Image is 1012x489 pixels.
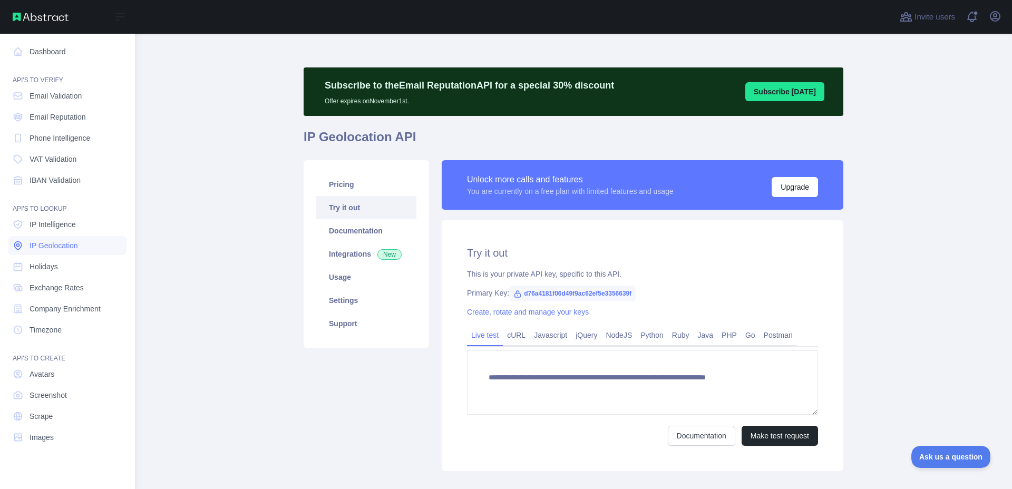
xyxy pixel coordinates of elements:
span: IP Intelligence [30,219,76,230]
a: NodeJS [601,327,636,344]
img: Abstract API [13,13,69,21]
a: Create, rotate and manage your keys [467,308,589,316]
span: Timezone [30,325,62,335]
a: Timezone [8,320,126,339]
div: Primary Key: [467,288,818,298]
span: Images [30,432,54,443]
a: Documentation [316,219,416,242]
span: Screenshot [30,390,67,400]
a: Avatars [8,365,126,384]
a: VAT Validation [8,150,126,169]
a: Go [741,327,760,344]
div: Unlock more calls and features [467,173,674,186]
div: You are currently on a free plan with limited features and usage [467,186,674,197]
a: Company Enrichment [8,299,126,318]
span: New [377,249,402,260]
h2: Try it out [467,246,818,260]
a: Support [316,312,416,335]
a: Live test [467,327,503,344]
h1: IP Geolocation API [304,129,843,154]
span: Company Enrichment [30,304,101,314]
span: Email Reputation [30,112,86,122]
a: Exchange Rates [8,278,126,297]
a: Pricing [316,173,416,196]
a: Documentation [668,426,735,446]
p: Offer expires on November 1st. [325,93,614,105]
a: IP Geolocation [8,236,126,255]
a: Try it out [316,196,416,219]
span: IBAN Validation [30,175,81,185]
div: This is your private API key, specific to this API. [467,269,818,279]
a: IP Intelligence [8,215,126,234]
span: VAT Validation [30,154,76,164]
a: Postman [760,327,797,344]
a: Javascript [530,327,571,344]
button: Make test request [742,426,818,446]
span: Email Validation [30,91,82,101]
span: Holidays [30,261,58,272]
iframe: Toggle Customer Support [911,446,991,468]
a: Email Reputation [8,107,126,126]
button: Subscribe [DATE] [745,82,824,101]
span: Avatars [30,369,54,379]
span: d76a4181f06d49f9ac62ef5e3356639f [509,286,636,301]
div: API'S TO CREATE [8,341,126,363]
a: Scrape [8,407,126,426]
a: PHP [717,327,741,344]
p: Subscribe to the Email Reputation API for a special 30 % discount [325,78,614,93]
a: Phone Intelligence [8,129,126,148]
a: Ruby [668,327,694,344]
a: Holidays [8,257,126,276]
div: API'S TO VERIFY [8,63,126,84]
button: Upgrade [772,177,818,197]
a: Usage [316,266,416,289]
a: Email Validation [8,86,126,105]
a: jQuery [571,327,601,344]
a: cURL [503,327,530,344]
a: Settings [316,289,416,312]
span: Exchange Rates [30,282,84,293]
a: Java [694,327,718,344]
span: IP Geolocation [30,240,78,251]
span: Scrape [30,411,53,422]
a: Screenshot [8,386,126,405]
button: Invite users [898,8,957,25]
a: IBAN Validation [8,171,126,190]
span: Phone Intelligence [30,133,90,143]
a: Images [8,428,126,447]
a: Python [636,327,668,344]
a: Integrations New [316,242,416,266]
a: Dashboard [8,42,126,61]
span: Invite users [914,11,955,23]
div: API'S TO LOOKUP [8,192,126,213]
